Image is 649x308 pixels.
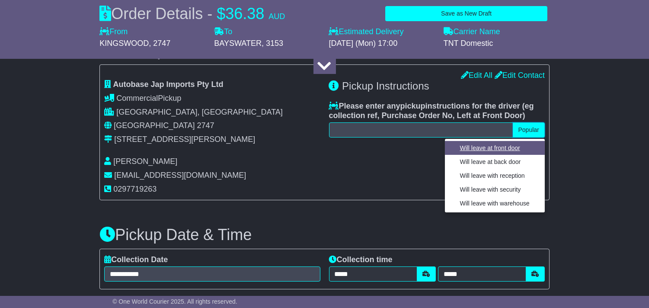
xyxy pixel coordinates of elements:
a: Will leave with warehouse [451,198,538,209]
span: [GEOGRAPHIC_DATA], [GEOGRAPHIC_DATA] [116,108,283,116]
span: pickup [400,102,425,110]
div: Pickup [104,94,320,103]
a: Will leave with reception [451,170,538,182]
span: Commercial [116,94,158,103]
label: From [99,27,128,37]
a: Will leave at back door [451,156,538,168]
span: [GEOGRAPHIC_DATA] [114,121,195,130]
label: Carrier Name [444,27,500,37]
button: Save as New Draft [385,6,547,21]
span: Pickup Instructions [342,80,429,92]
span: [EMAIL_ADDRESS][DOMAIN_NAME] [114,171,246,180]
label: Collection Date [104,255,168,265]
span: [PERSON_NAME] [113,157,177,166]
a: Edit Contact [495,71,545,80]
span: Autobase Jap Imports Pty Ltd [113,80,224,89]
span: © One World Courier 2025. All rights reserved. [112,298,237,305]
span: , 2747 [149,39,170,48]
h3: Pickup Date & Time [99,226,550,244]
span: $ [217,5,225,22]
a: Will leave with security [451,184,538,196]
span: KINGSWOOD [99,39,149,48]
span: , 3153 [262,39,283,48]
span: 2747 [197,121,214,130]
span: BAYSWATER [214,39,262,48]
div: TNT Domestic [444,39,550,48]
label: Collection time [329,255,393,265]
button: Popular [513,122,545,138]
span: 36.38 [225,5,264,22]
span: 0297719263 [113,185,157,193]
div: Order Details - [99,4,285,23]
div: [DATE] (Mon) 17:00 [329,39,435,48]
label: To [214,27,232,37]
span: eg collection ref, Purchase Order No, Left at Front Door [329,102,534,120]
span: AUD [269,12,285,21]
label: Please enter any instructions for the driver ( ) [329,102,545,120]
div: [STREET_ADDRESS][PERSON_NAME] [114,135,255,144]
a: Will leave at front door [451,142,538,154]
label: Estimated Delivery [329,27,435,37]
a: Edit All [461,71,492,80]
